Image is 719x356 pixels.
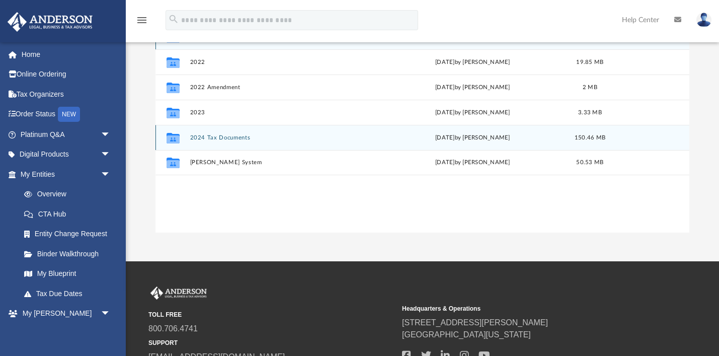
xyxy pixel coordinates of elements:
button: 2024 Tax Documents [190,134,375,141]
img: User Pic [696,13,711,27]
span: 2 MB [583,84,597,90]
button: 2022 [190,59,375,65]
small: TOLL FREE [148,310,395,319]
a: Order StatusNEW [7,104,126,125]
a: menu [136,19,148,26]
span: arrow_drop_down [101,145,121,165]
a: Tax Due Dates [14,283,126,304]
div: by [PERSON_NAME] [380,133,566,142]
span: [DATE] [435,134,455,140]
img: Anderson Advisors Platinum Portal [148,287,209,300]
a: Tax Organizers [7,84,126,104]
a: [STREET_ADDRESS][PERSON_NAME] [402,318,548,327]
a: My Blueprint [14,264,121,284]
a: Entity Change Request [14,224,126,244]
div: [DATE] by [PERSON_NAME] [380,108,566,117]
a: Platinum Q&Aarrow_drop_down [7,124,126,145]
a: My [PERSON_NAME] Teamarrow_drop_down [7,304,121,336]
span: arrow_drop_down [101,164,121,185]
span: 150.46 MB [575,134,605,140]
button: 2022 Amendment [190,84,375,91]
small: SUPPORT [148,338,395,347]
a: Online Ordering [7,64,126,85]
span: 50.53 MB [576,160,603,165]
span: arrow_drop_down [101,304,121,324]
a: Home [7,44,126,64]
div: grid [155,24,689,233]
span: 19.85 MB [576,59,603,64]
button: 2023 [190,109,375,116]
i: search [168,14,179,25]
a: [GEOGRAPHIC_DATA][US_STATE] [402,330,531,339]
div: [DATE] by [PERSON_NAME] [380,57,566,66]
i: menu [136,14,148,26]
span: arrow_drop_down [101,124,121,145]
img: Anderson Advisors Platinum Portal [5,12,96,32]
button: [PERSON_NAME] System [190,159,375,166]
span: 3.33 MB [578,109,602,115]
div: [DATE] by [PERSON_NAME] [380,158,566,167]
a: Digital Productsarrow_drop_down [7,145,126,165]
a: Overview [14,184,126,204]
div: NEW [58,107,80,122]
div: [DATE] by [PERSON_NAME] [380,83,566,92]
small: Headquarters & Operations [402,304,649,313]
a: My Entitiesarrow_drop_down [7,164,126,184]
a: 800.706.4741 [148,324,198,333]
a: CTA Hub [14,204,126,224]
a: Binder Walkthrough [14,244,126,264]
